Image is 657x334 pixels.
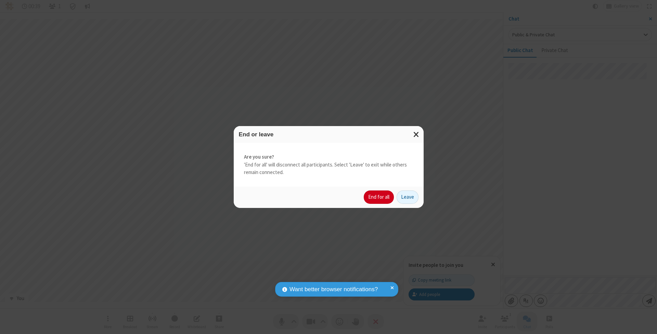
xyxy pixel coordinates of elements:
[239,131,418,138] h3: End or leave
[289,285,378,294] span: Want better browser notifications?
[397,190,418,204] button: Leave
[409,126,424,143] button: Close modal
[364,190,394,204] button: End for all
[234,143,424,187] div: 'End for all' will disconnect all participants. Select 'Leave' to exit while others remain connec...
[244,153,413,161] strong: Are you sure?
